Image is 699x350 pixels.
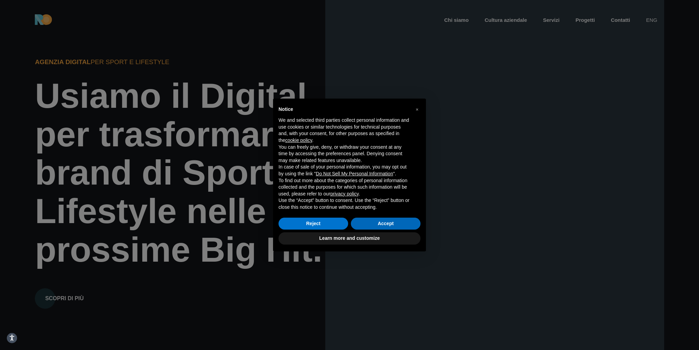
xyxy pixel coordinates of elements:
[279,218,348,230] button: Reject
[316,171,393,177] button: Do Not Sell My Personal Information
[285,137,312,143] a: cookie policy
[279,177,410,198] p: To find out more about the categories of personal information collected and the purposes for whic...
[279,107,410,112] h2: Notice
[279,232,420,245] button: Learn more and customize
[416,107,418,112] span: ×
[279,117,410,144] p: We and selected third parties collect personal information and use cookies or similar technologie...
[279,144,410,164] p: You can freely give, deny, or withdraw your consent at any time by accessing the preferences pane...
[279,164,410,177] p: In case of sale of your personal information, you may opt out by using the link " ".
[351,218,420,230] button: Accept
[412,104,423,115] button: Close this notice
[279,197,410,210] p: Use the “Accept” button to consent. Use the “Reject” button or close this notice to continue with...
[330,191,359,196] a: privacy policy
